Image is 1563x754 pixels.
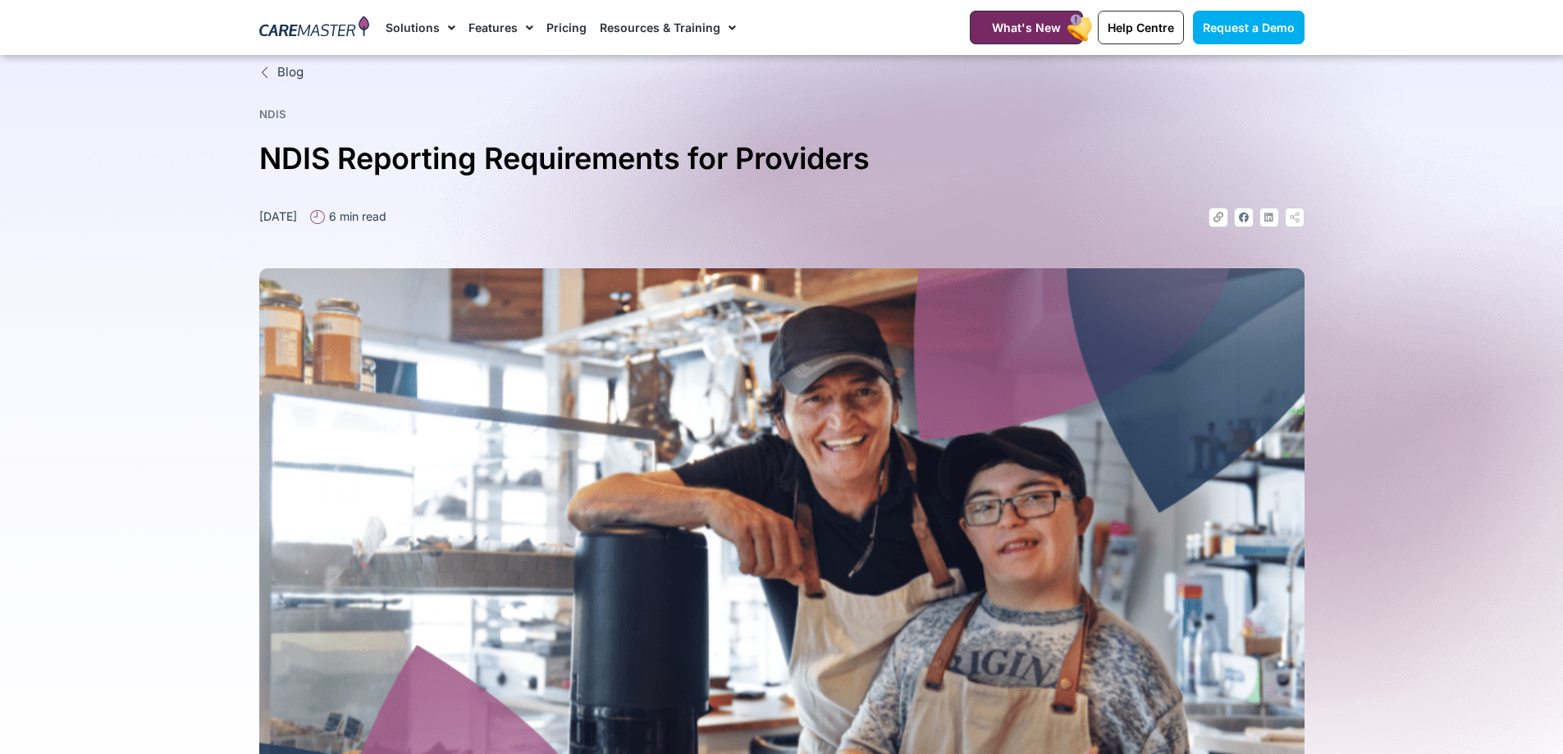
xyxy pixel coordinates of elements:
[259,16,370,40] img: CareMaster Logo
[992,21,1061,34] span: What's New
[1203,21,1295,34] span: Request a Demo
[259,107,286,121] a: NDIS
[259,135,1305,183] h1: NDIS Reporting Requirements for Providers
[273,63,304,82] span: Blog
[970,11,1083,44] a: What's New
[259,63,1305,82] a: Blog
[259,209,297,223] time: [DATE]
[1098,11,1184,44] a: Help Centre
[1193,11,1305,44] a: Request a Demo
[325,208,386,225] span: 6 min read
[1108,21,1174,34] span: Help Centre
